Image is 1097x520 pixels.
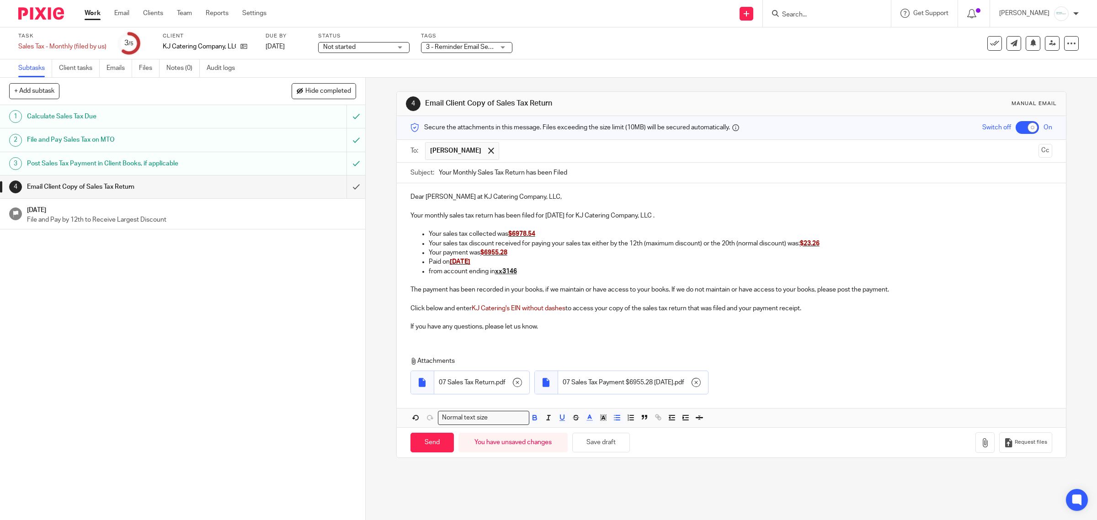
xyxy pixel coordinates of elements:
[429,267,1053,276] p: from account ending in
[124,38,133,48] div: 3
[59,59,100,77] a: Client tasks
[163,32,254,40] label: Client
[139,59,160,77] a: Files
[781,11,863,19] input: Search
[434,371,529,394] div: .
[242,9,266,18] a: Settings
[491,413,524,423] input: Search for option
[323,44,356,50] span: Not started
[558,371,708,394] div: .
[508,231,535,237] span: $6978.54
[458,433,568,452] div: You have unsaved changes
[292,83,356,99] button: Hide completed
[410,433,454,452] input: Send
[1012,100,1057,107] div: Manual email
[107,59,132,77] a: Emails
[410,304,1053,313] p: Click below and enter to access your copy of the sales tax return that was filed and your payment...
[426,44,520,50] span: 3 - Reminder Email Sent to Client
[410,192,1053,202] p: Dear [PERSON_NAME] at KJ Catering Company, LLC,
[128,41,133,46] small: /5
[143,9,163,18] a: Clients
[27,133,234,147] h1: File and Pay Sales Tax on MTO
[27,157,234,170] h1: Post Sales Tax Payment in Client Books, if applicable
[18,42,107,51] div: Sales Tax - Monthly (filed by us)
[27,180,234,194] h1: Email Client Copy of Sales Tax Return
[410,322,1053,331] p: If you have any questions, please let us know.
[18,7,64,20] img: Pixie
[18,59,52,77] a: Subtasks
[410,285,1053,294] p: The payment has been recorded in your books, if we maintain or have access to your books. If we d...
[800,240,820,247] span: $23.26
[429,248,1053,257] p: Your payment was
[27,203,356,215] h1: [DATE]
[85,9,101,18] a: Work
[563,378,673,387] span: 07 Sales Tax Payment $6955.28 [DATE]
[9,134,22,147] div: 2
[480,249,507,256] span: $6955.28
[177,9,192,18] a: Team
[675,378,684,387] span: pdf
[425,99,751,108] h1: Email Client Copy of Sales Tax Return
[9,83,59,99] button: + Add subtask
[114,9,129,18] a: Email
[27,110,234,123] h1: Calculate Sales Tax Due
[18,32,107,40] label: Task
[410,356,1024,366] p: Attachments
[438,411,529,425] div: Search for option
[572,433,630,452] button: Save draft
[430,146,481,155] span: [PERSON_NAME]
[421,32,512,40] label: Tags
[999,432,1052,453] button: Request files
[429,229,1053,239] p: Your sales tax collected was
[9,110,22,123] div: 1
[913,10,948,16] span: Get Support
[410,168,434,177] label: Subject:
[495,268,517,275] u: xx3146
[424,123,730,132] span: Secure the attachments in this message. Files exceeding the size limit (10MB) will be secured aut...
[9,180,22,193] div: 4
[982,123,1011,132] span: Switch off
[1054,6,1069,21] img: _Logo.png
[266,32,307,40] label: Due by
[429,239,1053,248] p: Your sales tax discount received for paying your sales tax either by the 12th (maximum discount) ...
[496,378,506,387] span: pdf
[166,59,200,77] a: Notes (0)
[1038,144,1052,158] button: Cc
[1044,123,1052,132] span: On
[9,157,22,170] div: 3
[999,9,1049,18] p: [PERSON_NAME]
[27,215,356,224] p: File and Pay by 12th to Receive Largest Discount
[318,32,410,40] label: Status
[439,378,495,387] span: 07 Sales Tax Return
[440,413,490,423] span: Normal text size
[206,9,229,18] a: Reports
[266,43,285,50] span: [DATE]
[410,146,421,155] label: To:
[450,259,470,265] span: [DATE]
[305,88,351,95] span: Hide completed
[406,96,421,111] div: 4
[163,42,236,51] p: KJ Catering Company, LLC
[207,59,242,77] a: Audit logs
[429,257,1053,266] p: Paid on
[472,305,565,312] span: KJ Catering's EIN without dashes
[410,211,1053,220] p: Your monthly sales tax return has been filed for [DATE] for KJ Catering Company, LLC .
[1015,439,1047,446] span: Request files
